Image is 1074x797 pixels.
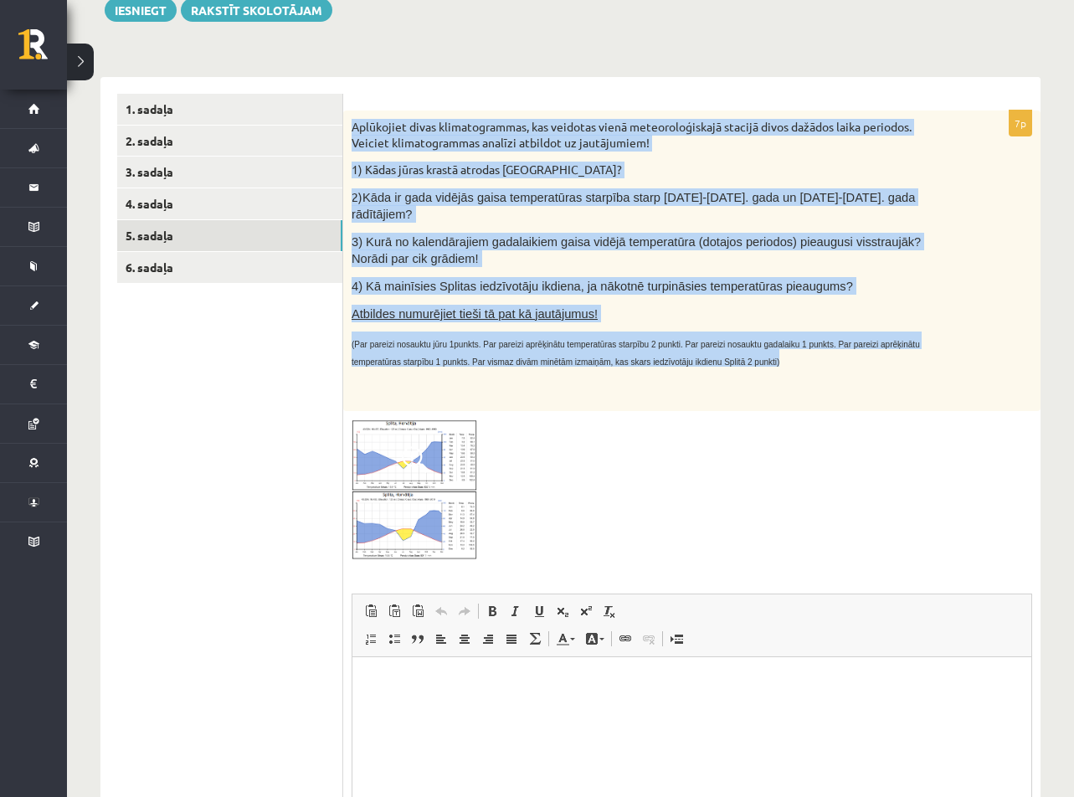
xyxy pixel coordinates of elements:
[359,600,383,622] a: Ielīmēt (vadīšanas taustiņš+V)
[551,628,580,650] a: Teksta krāsa
[352,119,948,152] p: Aplūkojiet divas klimatogrammas, kas veidotas vienā meteoroloģiskajā stacijā divos dažādos laika ...
[352,307,598,321] span: Atbildes numurējiet tieši tā pat kā jautājumus!
[117,157,342,188] a: 3. sadaļa
[18,29,67,71] a: Rīgas 1. Tālmācības vidusskola
[117,94,342,125] a: 1. sadaļa
[1009,110,1032,136] p: 7p
[406,628,429,650] a: Bloka citāts
[453,628,476,650] a: Centrēti
[429,600,453,622] a: Atcelt (vadīšanas taustiņš+Z)
[480,600,504,622] a: Treknraksts (vadīšanas taustiņš+B)
[580,628,609,650] a: Fona krāsa
[476,628,500,650] a: Izlīdzināt pa labi
[523,628,547,650] a: Math
[504,600,527,622] a: Slīpraksts (vadīšanas taustiņš+I)
[352,235,921,266] span: 3) Kurā no kalendārajiem gadalaikiem gaisa vidējā temperatūra (dotajos periodos) pieaugusi visstr...
[117,188,342,219] a: 4. sadaļa
[117,220,342,251] a: 5. sadaļa
[383,628,406,650] a: Ievietot/noņemt sarakstu ar aizzīmēm
[383,600,406,622] a: Ievietot kā vienkāršu tekstu (vadīšanas taustiņš+pārslēgšanas taustiņš+V)
[406,600,429,622] a: Ievietot no Worda
[352,162,948,178] p: 1) Kādas jūras krastā atrodas [GEOGRAPHIC_DATA]?
[527,600,551,622] a: Pasvītrojums (vadīšanas taustiņš+U)
[352,188,948,223] p: 2)
[352,280,853,293] span: 4) Kā mainīsies Splitas iedzīvotāju ikdiena, ja nākotnē turpināsies temperatūras pieaugums?
[352,340,920,367] sub: (Par pareizi nosauktu jūru 1punkts. Par pareizi aprēķinātu temperatūras starpību 2 punkti. Par pa...
[117,252,342,283] a: 6. sadaļa
[665,628,688,650] a: Ievietot lapas pārtraukumu drukai
[359,628,383,650] a: Ievietot/noņemt numurētu sarakstu
[500,628,523,650] a: Izlīdzināt malas
[429,628,453,650] a: Izlīdzināt pa kreisi
[574,600,598,622] a: Augšraksts
[117,126,342,157] a: 2. sadaļa
[352,419,477,560] img: split.png
[598,600,621,622] a: Noņemt stilus
[453,600,476,622] a: Atkārtot (vadīšanas taustiņš+Y)
[352,191,915,222] span: Kāda ir gada vidējās gaisa temperatūras starpība starp [DATE]-[DATE]. gada un [DATE]-[DATE]. gada...
[637,628,660,650] a: Atsaistīt
[614,628,637,650] a: Saite (vadīšanas taustiņš+K)
[551,600,574,622] a: Apakšraksts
